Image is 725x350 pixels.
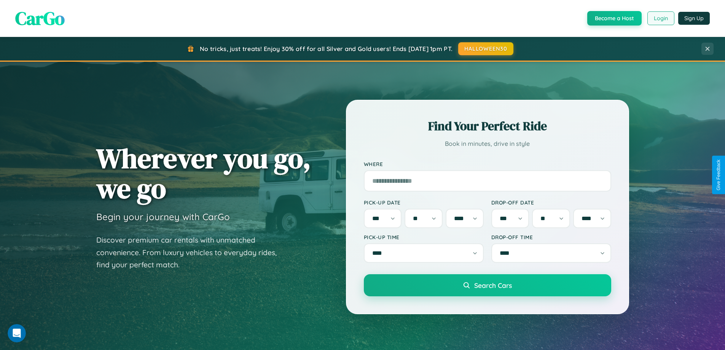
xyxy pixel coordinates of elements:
[716,160,721,190] div: Give Feedback
[491,199,611,206] label: Drop-off Date
[364,138,611,149] p: Book in minutes, drive in style
[491,234,611,240] label: Drop-off Time
[364,234,484,240] label: Pick-up Time
[474,281,512,289] span: Search Cars
[364,199,484,206] label: Pick-up Date
[364,161,611,167] label: Where
[15,6,65,31] span: CarGo
[8,324,26,342] iframe: Intercom live chat
[458,42,513,55] button: HALLOWEEN30
[96,211,230,222] h3: Begin your journey with CarGo
[96,234,287,271] p: Discover premium car rentals with unmatched convenience. From luxury vehicles to everyday rides, ...
[647,11,674,25] button: Login
[364,118,611,134] h2: Find Your Perfect Ride
[587,11,642,26] button: Become a Host
[200,45,453,53] span: No tricks, just treats! Enjoy 30% off for all Silver and Gold users! Ends [DATE] 1pm PT.
[364,274,611,296] button: Search Cars
[96,143,311,203] h1: Wherever you go, we go
[678,12,710,25] button: Sign Up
